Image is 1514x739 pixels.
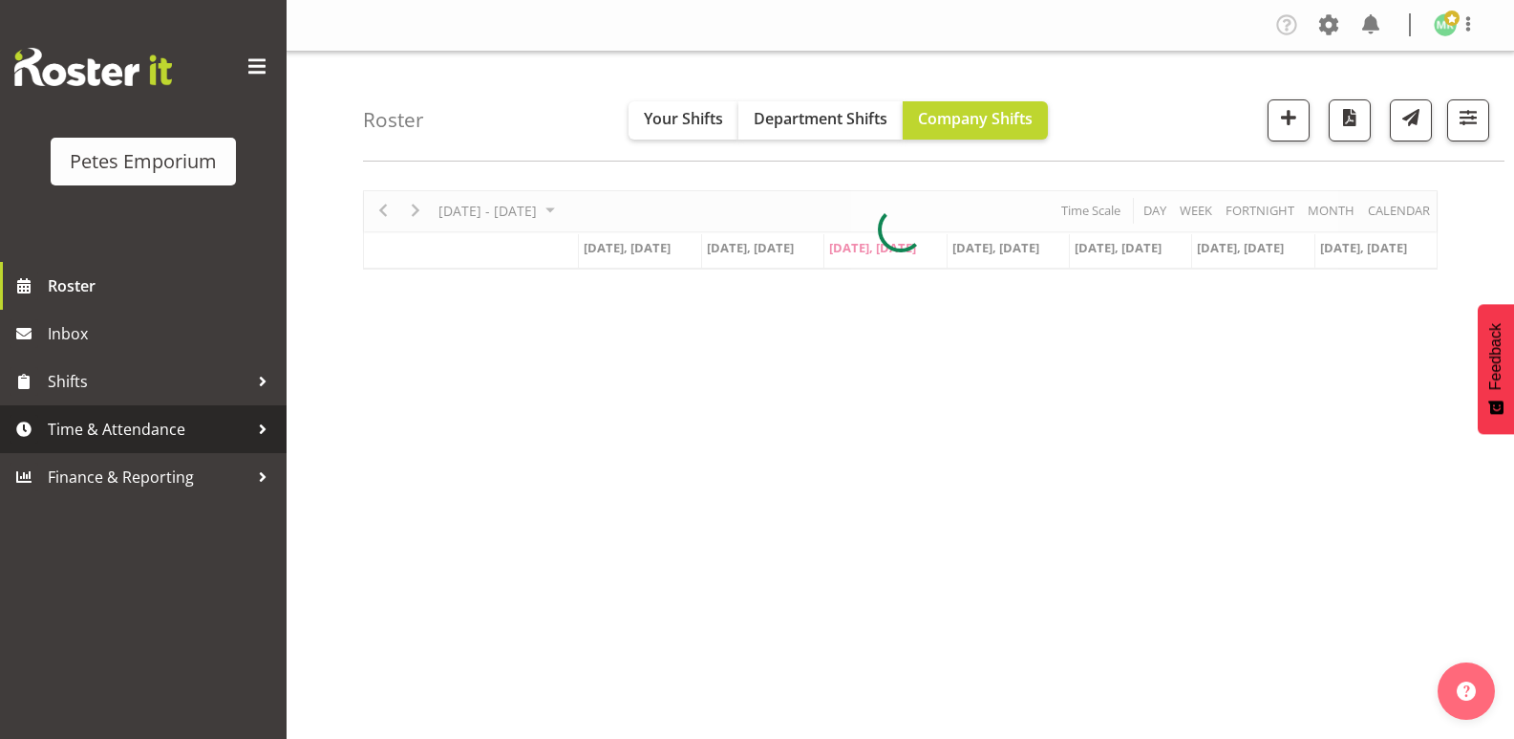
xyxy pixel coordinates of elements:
[1268,99,1310,141] button: Add a new shift
[1390,99,1432,141] button: Send a list of all shifts for the selected filtered period to all rostered employees.
[363,109,424,131] h4: Roster
[1447,99,1489,141] button: Filter Shifts
[1487,323,1504,390] span: Feedback
[48,367,248,396] span: Shifts
[903,101,1048,140] button: Company Shifts
[14,48,172,86] img: Rosterit website logo
[1457,682,1476,701] img: help-xxl-2.png
[48,463,248,491] span: Finance & Reporting
[738,101,903,140] button: Department Shifts
[48,272,277,300] span: Roster
[70,147,217,176] div: Petes Emporium
[48,319,277,348] span: Inbox
[629,101,738,140] button: Your Shifts
[644,108,723,129] span: Your Shifts
[754,108,887,129] span: Department Shifts
[1434,13,1457,36] img: melanie-richardson713.jpg
[1329,99,1371,141] button: Download a PDF of the roster according to the set date range.
[1478,304,1514,434] button: Feedback - Show survey
[48,415,248,444] span: Time & Attendance
[918,108,1033,129] span: Company Shifts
